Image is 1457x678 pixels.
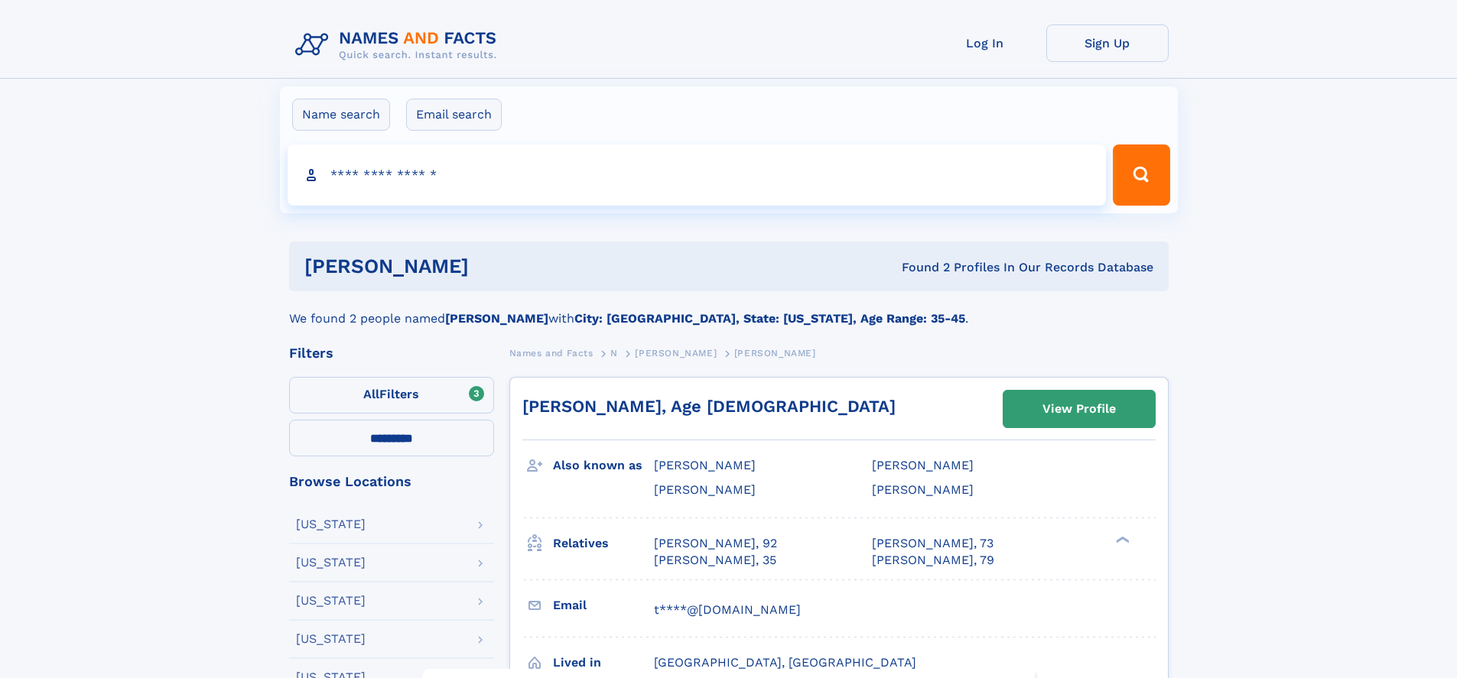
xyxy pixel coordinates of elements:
[363,387,379,401] span: All
[1112,534,1130,544] div: ❯
[635,348,717,358] span: [PERSON_NAME]
[289,291,1169,328] div: We found 2 people named with .
[872,458,974,472] span: [PERSON_NAME]
[654,458,756,472] span: [PERSON_NAME]
[296,595,366,607] div: [US_STATE]
[289,377,494,414] label: Filters
[1113,144,1169,206] button: Search Button
[574,311,965,326] b: City: [GEOGRAPHIC_DATA], State: [US_STATE], Age Range: 35-45
[734,348,816,358] span: [PERSON_NAME]
[654,655,916,670] span: [GEOGRAPHIC_DATA], [GEOGRAPHIC_DATA]
[924,24,1046,62] a: Log In
[654,482,756,497] span: [PERSON_NAME]
[610,348,618,358] span: N
[1003,391,1155,427] a: View Profile
[289,475,494,488] div: Browse Locations
[406,99,502,131] label: Email search
[445,311,548,326] b: [PERSON_NAME]
[509,343,594,362] a: Names and Facts
[292,99,390,131] label: Name search
[289,24,509,66] img: Logo Names and Facts
[685,259,1153,276] div: Found 2 Profiles In Our Records Database
[553,530,654,556] h3: Relatives
[1046,24,1169,62] a: Sign Up
[872,482,974,497] span: [PERSON_NAME]
[872,535,994,552] a: [PERSON_NAME], 73
[1042,391,1116,427] div: View Profile
[288,144,1107,206] input: search input
[635,343,717,362] a: [PERSON_NAME]
[296,633,366,645] div: [US_STATE]
[872,552,994,569] a: [PERSON_NAME], 79
[553,453,654,478] h3: Also known as
[654,552,776,569] a: [PERSON_NAME], 35
[553,650,654,676] h3: Lived in
[289,346,494,360] div: Filters
[522,397,896,416] a: [PERSON_NAME], Age [DEMOGRAPHIC_DATA]
[610,343,618,362] a: N
[304,257,685,276] h1: [PERSON_NAME]
[296,518,366,530] div: [US_STATE]
[654,535,777,552] a: [PERSON_NAME], 92
[296,556,366,569] div: [US_STATE]
[553,592,654,618] h3: Email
